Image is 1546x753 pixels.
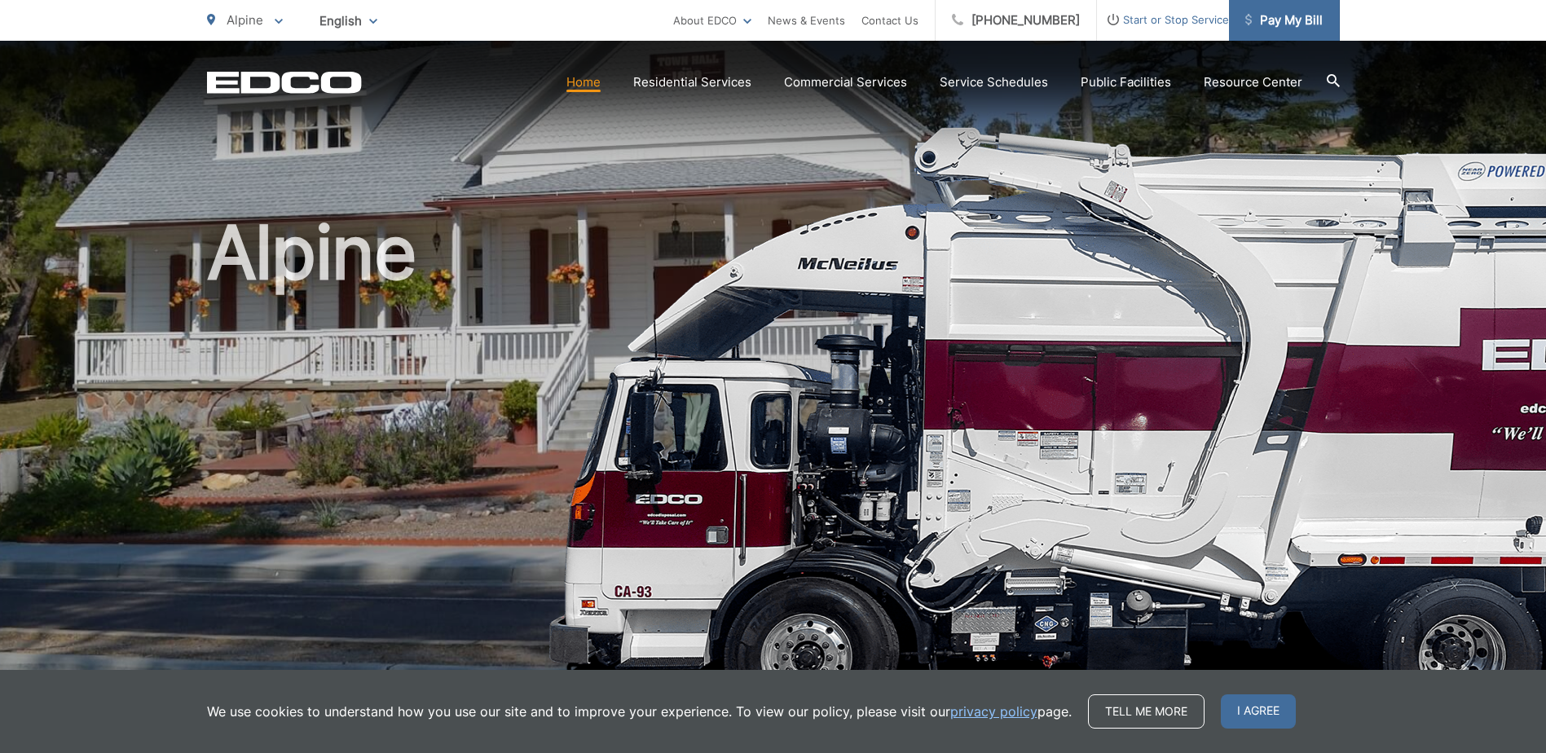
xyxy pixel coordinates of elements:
a: Service Schedules [940,73,1048,92]
a: Public Facilities [1081,73,1171,92]
span: English [307,7,390,35]
a: Home [566,73,601,92]
span: Alpine [227,12,263,28]
a: News & Events [768,11,845,30]
a: EDCD logo. Return to the homepage. [207,71,362,94]
a: About EDCO [673,11,751,30]
a: Resource Center [1204,73,1302,92]
a: Tell me more [1088,694,1205,729]
h1: Alpine [207,212,1340,728]
p: We use cookies to understand how you use our site and to improve your experience. To view our pol... [207,702,1072,721]
a: Commercial Services [784,73,907,92]
a: Contact Us [861,11,918,30]
span: Pay My Bill [1245,11,1323,30]
a: Residential Services [633,73,751,92]
a: privacy policy [950,702,1037,721]
span: I agree [1221,694,1296,729]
